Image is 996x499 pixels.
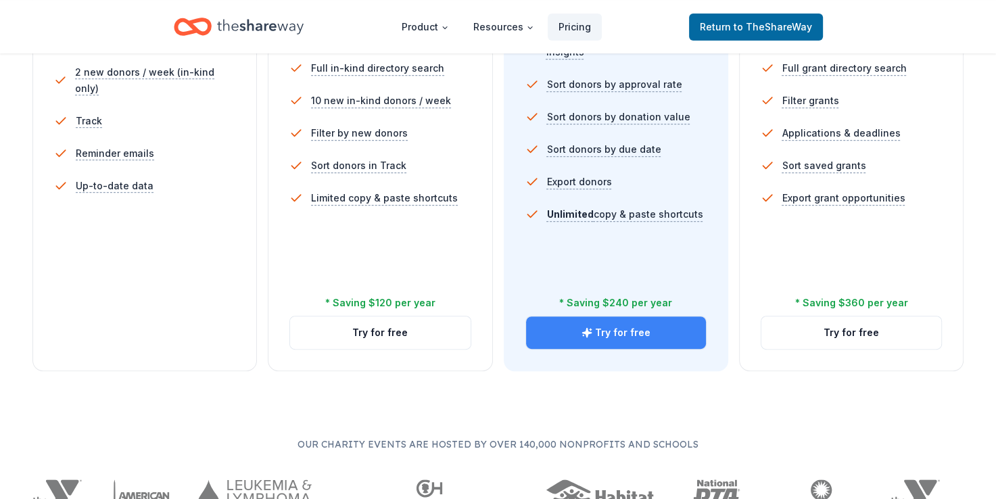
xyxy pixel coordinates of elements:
button: Resources [463,14,545,41]
span: 2 new donors / week (in-kind only) [75,64,235,97]
a: Pricing [548,14,602,41]
a: Home [174,11,304,43]
span: Export donors [547,174,612,190]
span: Limited copy & paste shortcuts [311,190,458,206]
span: Sort donors by donation value [547,109,690,125]
span: Return [700,19,812,35]
div: * Saving $120 per year [325,295,435,311]
span: Applications & deadlines [782,125,901,141]
a: Returnto TheShareWay [689,14,823,41]
nav: Main [391,11,602,43]
span: Full in-kind directory search [311,60,444,76]
span: Sort donors in Track [311,158,406,174]
div: * Saving $360 per year [795,295,907,311]
span: Filter grants [782,93,839,109]
button: Try for free [526,316,706,349]
span: Sort donors by due date [547,141,661,158]
div: * Saving $240 per year [559,295,672,311]
span: Full grant directory search [782,60,907,76]
p: Our charity events are hosted by over 140,000 nonprofits and schools [32,436,964,452]
button: Try for free [761,316,941,349]
span: Up-to-date data [76,178,153,194]
span: 10 new in-kind donors / week [311,93,451,109]
span: to TheShareWay [734,21,812,32]
span: Unlimited [547,208,594,220]
span: Sort donors by approval rate [547,76,682,93]
button: Product [391,14,460,41]
span: copy & paste shortcuts [547,208,703,220]
span: Export grant opportunities [782,190,905,206]
button: Try for free [290,316,470,349]
span: Sort saved grants [782,158,866,174]
span: Track [76,113,102,129]
span: Filter by new donors [311,125,408,141]
span: Reminder emails [76,145,154,162]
